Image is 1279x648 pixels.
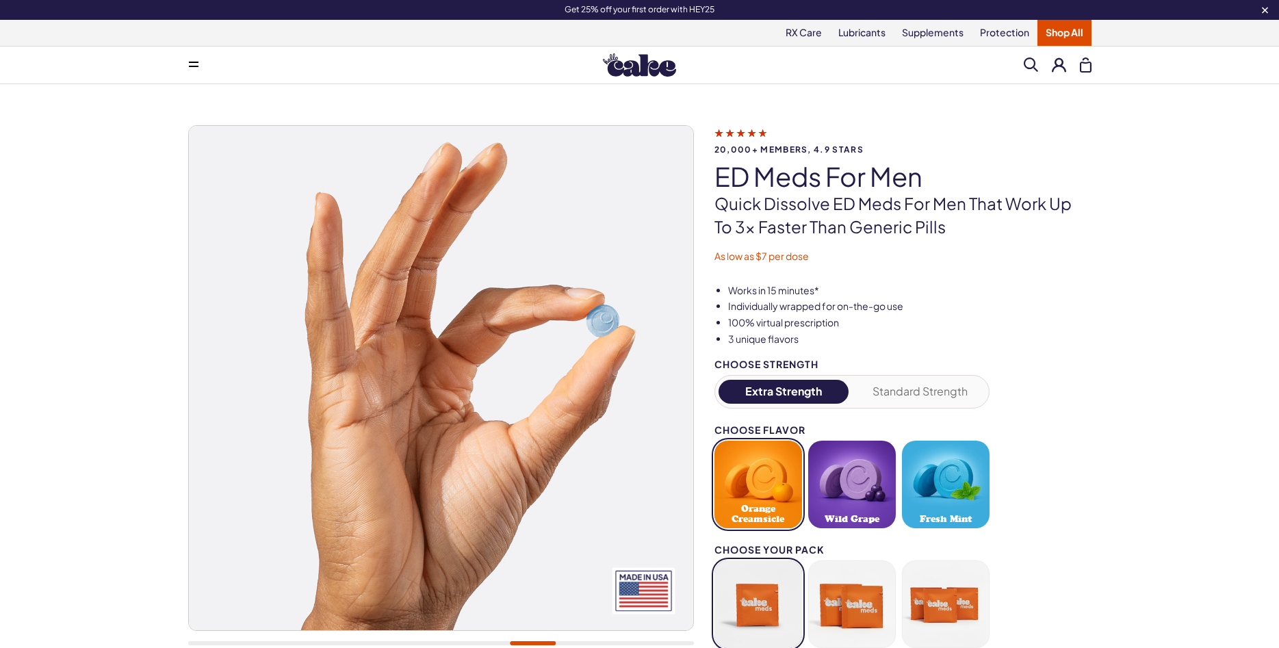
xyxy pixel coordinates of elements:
p: Quick dissolve ED Meds for men that work up to 3x faster than generic pills [714,192,1091,238]
button: Extra Strength [719,380,849,404]
span: 20,000+ members, 4.9 stars [714,145,1091,154]
img: Hello Cake [603,53,676,77]
span: Wild Grape [825,514,879,524]
span: Fresh Mint [920,514,972,524]
a: Protection [972,20,1037,46]
li: 3 unique flavors [728,333,1091,346]
h1: ED Meds for Men [714,162,1091,191]
img: ED Meds for Men [188,126,693,630]
li: Individually wrapped for on-the-go use [728,300,1091,313]
span: Orange Creamsicle [719,504,798,524]
a: Shop All [1037,20,1091,46]
button: Standard Strength [855,380,985,404]
div: Choose your pack [714,545,990,555]
div: Choose Flavor [714,425,990,435]
img: ED Meds for Men [693,126,1198,630]
a: RX Care [777,20,830,46]
div: Get 25% off your first order with HEY25 [147,4,1133,15]
a: 20,000+ members, 4.9 stars [714,127,1091,154]
p: As low as $7 per dose [714,250,1091,263]
div: Choose Strength [714,359,990,370]
li: Works in 15 minutes* [728,284,1091,298]
a: Supplements [894,20,972,46]
li: 100% virtual prescription [728,316,1091,330]
a: Lubricants [830,20,894,46]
